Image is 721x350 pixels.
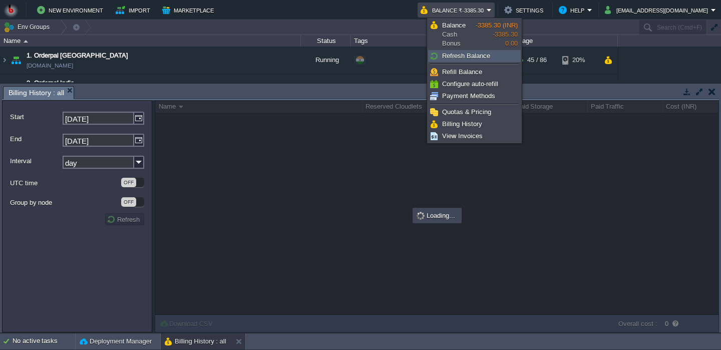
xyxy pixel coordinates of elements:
a: BalanceCashBonus-3385.30 (INR)-3385.300.00 [429,20,520,50]
a: [DOMAIN_NAME] [27,61,73,71]
span: Configure auto-refill [442,80,498,88]
label: UTC time [10,178,120,188]
img: AMDAwAAAACH5BAEAAAAALAAAAAABAAEAAAICRAEAOw== [9,74,23,101]
a: Payment Methods [429,91,520,102]
a: Quotas & Pricing [429,107,520,118]
a: 1. Orderpal [GEOGRAPHIC_DATA] [27,51,128,61]
a: Refill Balance [429,67,520,78]
a: Refresh Balance [429,51,520,62]
label: End [10,134,62,144]
div: Name [1,35,300,47]
span: View Invoices [442,132,483,140]
button: Help [559,4,587,16]
label: Start [10,112,62,122]
img: AMDAwAAAACH5BAEAAAAALAAAAAABAAEAAAICRAEAOw== [1,47,9,74]
button: Deployment Manager [80,336,152,346]
div: OFF [121,197,136,207]
a: View Invoices [429,131,520,142]
button: Balance ₹-3385.30 [421,4,487,16]
button: Env Groups [4,20,53,34]
button: Refresh [107,215,143,224]
label: Interval [10,156,62,166]
button: Billing History : all [165,336,226,346]
a: Configure auto-refill [429,79,520,90]
span: -3385.30 0.00 [476,22,518,47]
div: 20% [562,47,595,74]
span: Quotas & Pricing [442,108,491,116]
span: Balance [442,22,466,29]
div: 30% [562,74,595,101]
span: Refresh Balance [442,52,490,60]
div: Running [301,74,351,101]
span: Billing History : all [9,87,64,99]
button: [EMAIL_ADDRESS][DOMAIN_NAME] [605,4,711,16]
div: Loading... [414,209,461,222]
a: 2. Orderpal India [27,78,74,88]
button: Marketplace [162,4,217,16]
img: AMDAwAAAACH5BAEAAAAALAAAAAABAAEAAAICRAEAOw== [1,74,9,101]
span: Refill Balance [442,68,482,76]
div: 57 / 130 [527,74,550,101]
button: Import [116,4,153,16]
a: Billing History [429,119,520,130]
div: 45 / 86 [527,47,547,74]
div: Tags [351,35,511,47]
label: Group by node [10,197,120,208]
span: Cash Bonus [442,21,476,48]
img: Bitss Techniques [4,3,19,18]
div: Running [301,47,351,74]
img: AMDAwAAAACH5BAEAAAAALAAAAAABAAEAAAICRAEAOw== [9,47,23,74]
span: Payment Methods [442,92,495,100]
div: OFF [121,178,136,187]
div: Usage [512,35,617,47]
span: -3385.30 (INR) [476,22,518,29]
div: Status [301,35,350,47]
button: Settings [504,4,546,16]
img: AMDAwAAAACH5BAEAAAAALAAAAAABAAEAAAICRAEAOw== [24,40,28,43]
div: No active tasks [13,333,75,349]
button: New Environment [37,4,106,16]
span: Billing History [442,120,482,128]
